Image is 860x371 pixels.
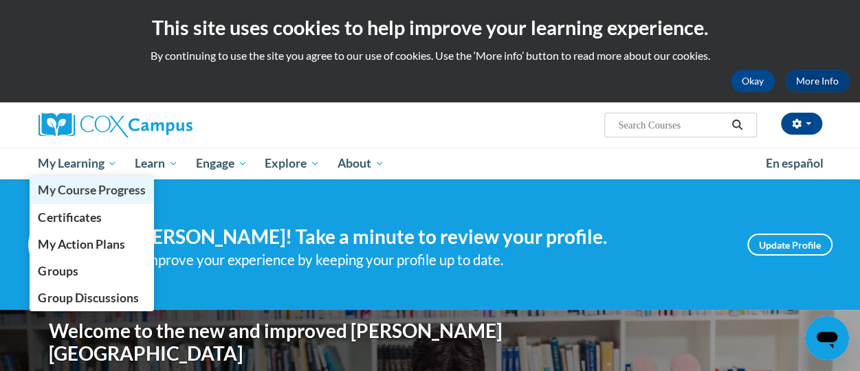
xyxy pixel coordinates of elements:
span: Certificates [38,210,101,225]
h4: Hi [PERSON_NAME]! Take a minute to review your profile. [111,225,727,249]
span: Learn [135,155,178,172]
span: En español [766,156,824,170]
div: Help improve your experience by keeping your profile up to date. [111,249,727,271]
h2: This site uses cookies to help improve your learning experience. [10,14,850,41]
a: Group Discussions [30,284,155,311]
a: Learn [126,148,187,179]
a: Cox Campus [38,113,286,137]
span: Engage [196,155,247,172]
span: Groups [38,264,78,278]
span: My Action Plans [38,237,124,251]
button: Search [727,117,747,133]
a: My Learning [30,148,126,179]
button: Okay [731,70,775,92]
div: Main menu [28,148,833,179]
a: My Action Plans [30,231,155,258]
input: Search Courses [617,117,727,133]
a: Update Profile [747,234,833,256]
span: About [338,155,384,172]
a: En español [757,149,833,178]
span: Group Discussions [38,291,138,305]
h1: Welcome to the new and improved [PERSON_NAME][GEOGRAPHIC_DATA] [49,319,547,366]
a: My Course Progress [30,177,155,203]
button: Account Settings [781,113,822,135]
a: Certificates [30,204,155,231]
span: My Learning [38,155,117,172]
span: My Course Progress [38,183,145,197]
a: Groups [30,258,155,284]
span: Explore [265,155,320,172]
a: Engage [187,148,256,179]
iframe: Button to launch messaging window [805,316,849,360]
a: Explore [256,148,329,179]
p: By continuing to use the site you agree to our use of cookies. Use the ‘More info’ button to read... [10,48,850,63]
img: Profile Image [28,214,90,276]
a: More Info [785,70,850,92]
img: Cox Campus [38,113,192,137]
a: About [329,148,393,179]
